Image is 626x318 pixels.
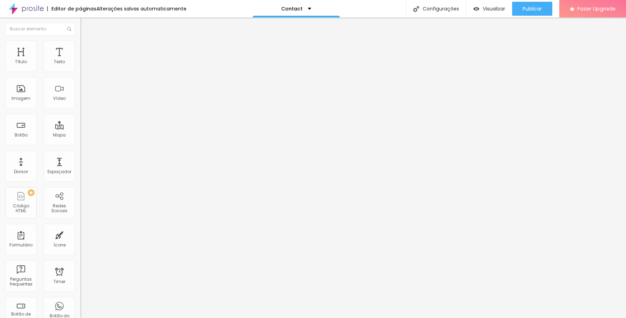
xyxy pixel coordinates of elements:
[53,279,65,284] div: Timer
[281,6,303,11] p: Contact
[14,169,28,174] div: Divisor
[512,2,552,16] button: Publicar
[7,277,35,287] div: Perguntas frequentes
[523,6,542,12] span: Publicar
[80,17,626,318] iframe: Editor
[67,27,71,31] img: Icone
[53,96,66,101] div: Vídeo
[577,6,616,12] span: Fazer Upgrade
[96,6,187,11] div: Alterações salvas automaticamente
[5,23,75,35] input: Buscar elemento
[53,133,66,138] div: Mapa
[483,6,505,12] span: Visualizar
[15,133,28,138] div: Botão
[54,59,65,64] div: Texto
[413,6,419,12] img: Icone
[53,243,66,247] div: Ícone
[48,169,71,174] div: Espaçador
[45,204,73,214] div: Redes Sociais
[15,59,27,64] div: Título
[47,6,96,11] div: Editor de páginas
[7,204,35,214] div: Código HTML
[473,6,479,12] img: view-1.svg
[12,96,30,101] div: Imagem
[466,2,512,16] button: Visualizar
[9,243,32,247] div: Formulário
